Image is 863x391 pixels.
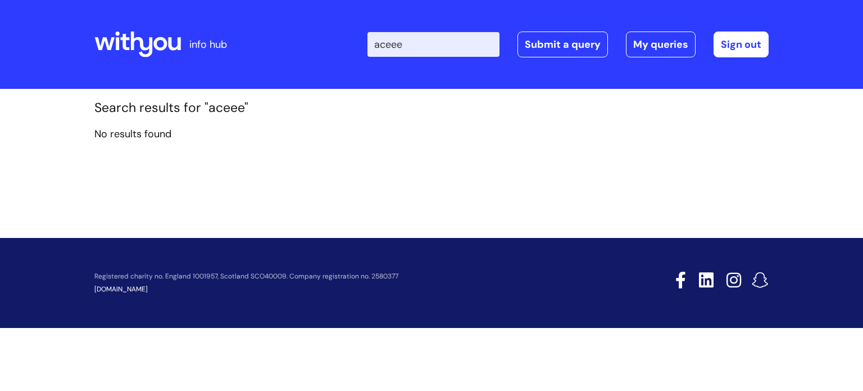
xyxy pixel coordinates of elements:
p: info hub [189,35,227,53]
p: Registered charity no. England 1001957, Scotland SCO40009. Company registration no. 2580377 [94,273,596,280]
a: Submit a query [517,32,608,57]
input: Search [367,32,499,57]
a: My queries [626,32,696,57]
p: No results found [94,125,769,143]
div: | - [367,32,769,57]
a: [DOMAIN_NAME] [94,285,148,294]
h1: Search results for "aceee" [94,100,769,116]
a: Sign out [714,32,769,57]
